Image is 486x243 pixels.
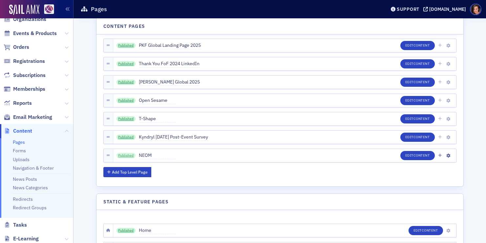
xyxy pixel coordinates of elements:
[409,226,443,235] button: EditContent
[13,221,27,229] span: Tasks
[13,157,30,162] a: Uploads
[400,59,435,68] button: EditContent
[4,85,45,93] a: Memberships
[400,133,435,142] button: EditContent
[413,135,430,139] span: Content
[116,61,136,66] a: Published
[13,148,26,154] a: Forms
[103,198,169,205] h4: Static & Feature Pages
[116,153,136,158] a: Published
[44,4,54,14] img: SailAMX
[139,60,200,67] span: Thank You FoF 2024 LinkedIn
[413,116,430,121] span: Content
[139,227,176,234] span: Home
[4,114,52,121] a: Email Marketing
[116,80,136,85] a: Published
[13,16,46,23] span: Organizations
[400,96,435,105] button: EditContent
[116,116,136,121] a: Published
[13,127,32,135] span: Content
[116,228,136,233] a: Published
[429,6,466,12] div: [DOMAIN_NAME]
[13,44,29,51] span: Orders
[397,6,419,12] div: Support
[4,100,32,107] a: Reports
[413,61,430,66] span: Content
[13,100,32,107] span: Reports
[13,72,46,79] span: Subscriptions
[4,235,39,242] a: E-Learning
[423,7,468,11] button: [DOMAIN_NAME]
[413,153,430,158] span: Content
[9,5,39,15] img: SailAMX
[400,151,435,160] button: EditContent
[103,167,152,177] button: Add Top Level Page
[400,41,435,50] button: EditContent
[13,30,57,37] span: Events & Products
[13,114,52,121] span: Email Marketing
[13,196,33,202] a: Redirects
[13,205,47,211] a: Redirect Groups
[139,115,176,122] span: T-Shape
[139,134,208,141] span: Kyndryl [DATE] Post-Event Survey
[116,135,136,140] a: Published
[4,58,45,65] a: Registrations
[400,78,435,87] button: EditContent
[139,97,176,104] span: Open Sesame
[4,16,46,23] a: Organizations
[13,185,48,191] a: News Categories
[13,58,45,65] span: Registrations
[13,85,45,93] span: Memberships
[13,176,37,182] a: News Posts
[116,98,136,103] a: Published
[4,221,27,229] a: Tasks
[139,79,200,86] span: [PERSON_NAME] Global 2025
[91,5,107,13] h1: Pages
[413,80,430,84] span: Content
[39,4,54,15] a: View Homepage
[413,43,430,47] span: Content
[4,44,29,51] a: Orders
[4,72,46,79] a: Subscriptions
[139,42,201,49] span: PKF Global Landing Page 2025
[139,152,176,159] span: NEOM
[4,127,32,135] a: Content
[4,30,57,37] a: Events & Products
[470,4,481,15] span: Profile
[422,228,438,233] span: Content
[13,165,54,171] a: Navigation & Footer
[13,139,25,145] a: Pages
[400,114,435,123] button: EditContent
[13,235,39,242] span: E-Learning
[413,98,430,103] span: Content
[103,23,145,30] h4: Content Pages
[116,43,136,48] a: Published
